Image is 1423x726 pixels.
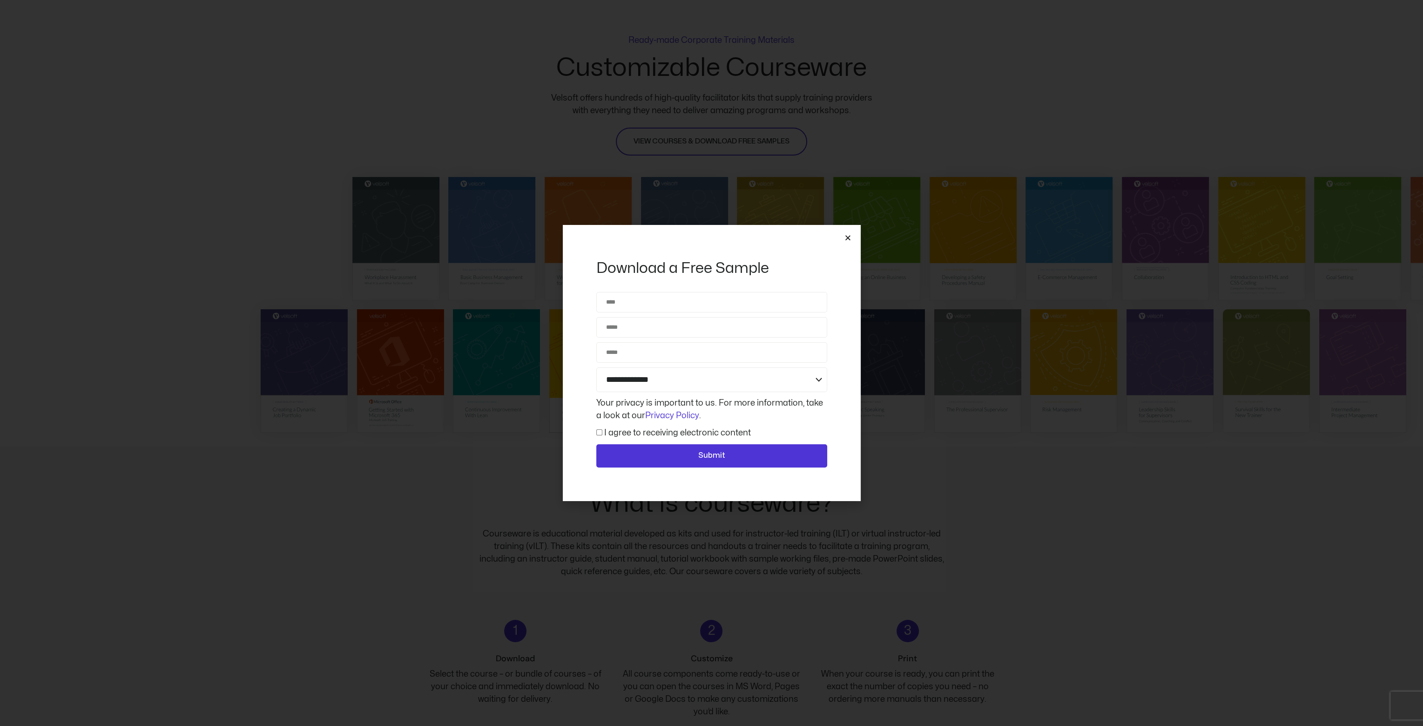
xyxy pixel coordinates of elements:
button: Submit [596,444,827,468]
div: Your privacy is important to us. For more information, take a look at our . [594,397,830,422]
a: Privacy Policy [645,412,699,420]
label: I agree to receiving electronic content [604,429,751,437]
span: Submit [698,450,725,462]
a: Close [844,234,851,241]
h2: Download a Free Sample [596,258,827,278]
